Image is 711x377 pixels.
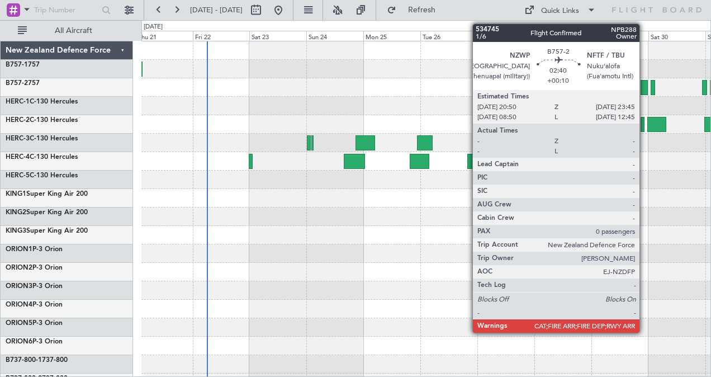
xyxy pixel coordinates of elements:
button: Refresh [382,1,449,19]
span: HERC-3 [6,135,30,142]
a: ORION3P-3 Orion [6,283,63,290]
a: B757-2757 [6,80,40,87]
div: Thu 21 [136,31,193,41]
span: B757-1 [6,62,28,68]
span: B757-2 [6,80,28,87]
div: Fri 29 [591,31,648,41]
a: HERC-5C-130 Hercules [6,172,78,179]
div: [DATE] [144,22,163,32]
a: B737-800-1737-800 [6,357,68,364]
div: Sat 23 [249,31,306,41]
a: B757-1757 [6,62,40,68]
a: KING1Super King Air 200 [6,191,88,197]
a: HERC-3C-130 Hercules [6,135,78,142]
div: Fri 22 [193,31,250,41]
a: HERC-1C-130 Hercules [6,98,78,105]
a: HERC-4C-130 Hercules [6,154,78,161]
span: KING3 [6,228,26,234]
span: KING2 [6,209,26,216]
a: KING2Super King Air 200 [6,209,88,216]
div: Thu 28 [534,31,591,41]
a: HERC-2C-130 Hercules [6,117,78,124]
span: [DATE] - [DATE] [190,5,243,15]
span: B737-800-1 [6,357,42,364]
div: Quick Links [541,6,579,17]
span: Refresh [399,6,445,14]
button: All Aircraft [12,22,121,40]
span: ORION6 [6,338,32,345]
a: ORION6P-3 Orion [6,338,63,345]
span: HERC-4 [6,154,30,161]
span: ORION1 [6,246,32,253]
div: Wed 27 [477,31,534,41]
a: ORION5P-3 Orion [6,320,63,327]
span: ORION4 [6,301,32,308]
span: ORION2 [6,265,32,271]
a: ORION1P-3 Orion [6,246,63,253]
a: ORION4P-3 Orion [6,301,63,308]
button: Quick Links [519,1,601,19]
span: HERC-2 [6,117,30,124]
div: Sun 24 [306,31,363,41]
span: HERC-5 [6,172,30,179]
div: Sat 30 [648,31,705,41]
input: Trip Number [34,2,98,18]
a: ORION2P-3 Orion [6,265,63,271]
div: Mon 25 [363,31,420,41]
span: ORION3 [6,283,32,290]
span: KING1 [6,191,26,197]
div: Tue 26 [420,31,477,41]
a: KING3Super King Air 200 [6,228,88,234]
span: All Aircraft [29,27,118,35]
span: HERC-1 [6,98,30,105]
span: ORION5 [6,320,32,327]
